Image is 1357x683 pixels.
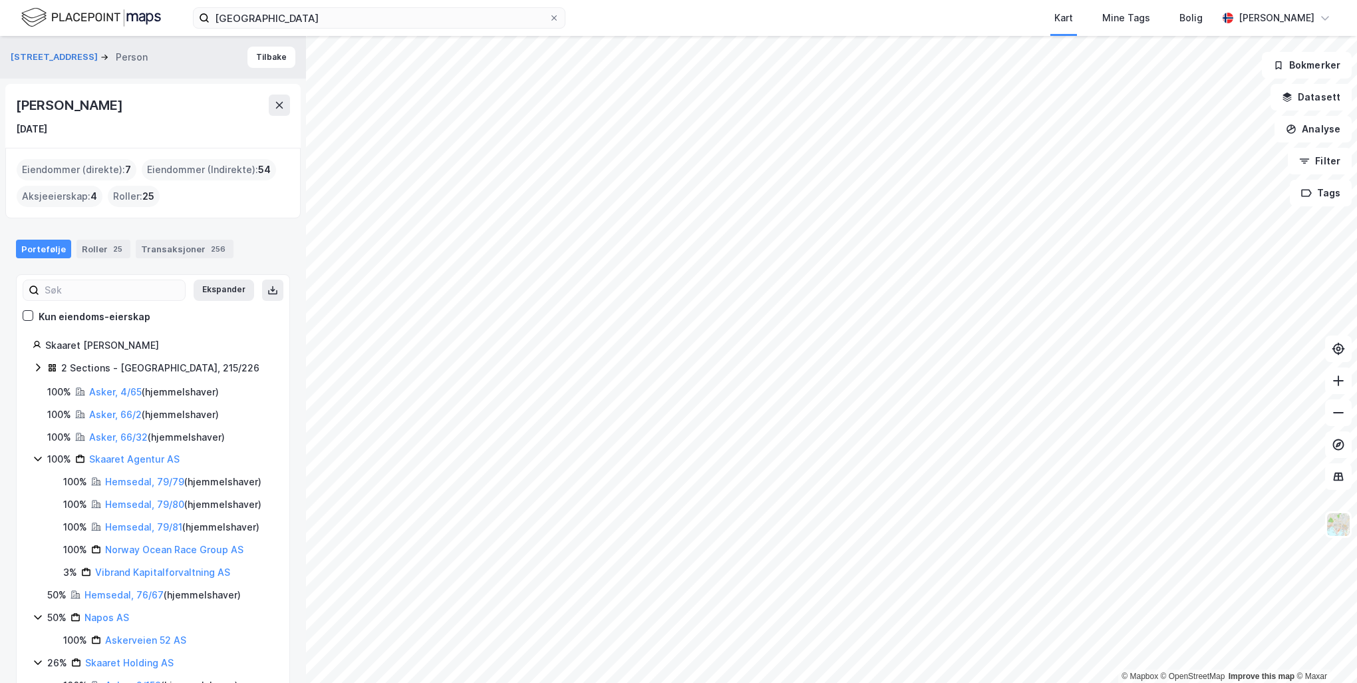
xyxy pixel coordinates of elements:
[39,309,150,325] div: Kun eiendoms-eierskap
[89,453,180,465] a: Skaaret Agentur AS
[105,521,182,533] a: Hemsedal, 79/81
[105,499,184,510] a: Hemsedal, 79/80
[89,429,225,445] div: ( hjemmelshaver )
[90,188,97,204] span: 4
[45,338,273,353] div: Skaaret [PERSON_NAME]
[210,8,549,28] input: Søk på adresse, matrikkel, gårdeiere, leietakere eller personer
[258,162,271,178] span: 54
[85,657,174,668] a: Skaaret Holding AS
[105,474,261,490] div: ( hjemmelshaver )
[125,162,131,178] span: 7
[63,632,87,648] div: 100%
[84,589,164,600] a: Hemsedal, 76/67
[63,565,77,580] div: 3%
[16,95,125,116] div: [PERSON_NAME]
[194,280,254,301] button: Ekspander
[1290,180,1352,206] button: Tags
[136,240,233,258] div: Transaksjoner
[1122,672,1158,681] a: Mapbox
[1290,619,1357,683] iframe: Chat Widget
[105,476,184,487] a: Hemsedal, 79/79
[47,407,71,423] div: 100%
[63,474,87,490] div: 100%
[1290,619,1357,683] div: Kontrollprogram for chat
[110,242,125,256] div: 25
[17,186,102,207] div: Aksjeeierskap :
[47,587,67,603] div: 50%
[63,497,87,513] div: 100%
[1102,10,1150,26] div: Mine Tags
[16,240,71,258] div: Portefølje
[76,240,130,258] div: Roller
[1179,10,1203,26] div: Bolig
[39,280,185,300] input: Søk
[47,451,71,467] div: 100%
[21,6,161,29] img: logo.f888ab2527a4732fd821a326f86c7f29.svg
[1326,512,1351,537] img: Z
[89,407,219,423] div: ( hjemmelshaver )
[63,542,87,558] div: 100%
[89,384,219,400] div: ( hjemmelshaver )
[108,186,160,207] div: Roller :
[1271,84,1352,111] button: Datasett
[47,610,67,626] div: 50%
[84,587,241,603] div: ( hjemmelshaver )
[1275,116,1352,142] button: Analyse
[89,431,148,443] a: Asker, 66/32
[105,519,259,535] div: ( hjemmelshaver )
[116,49,148,65] div: Person
[105,634,186,646] a: Askerveien 52 AS
[63,519,87,535] div: 100%
[1054,10,1073,26] div: Kart
[89,409,142,420] a: Asker, 66/2
[142,188,154,204] span: 25
[84,612,129,623] a: Napos AS
[208,242,228,256] div: 256
[1288,148,1352,174] button: Filter
[1262,52,1352,79] button: Bokmerker
[89,386,142,397] a: Asker, 4/65
[1161,672,1225,681] a: OpenStreetMap
[95,567,230,578] a: Vibrand Kapitalforvaltning AS
[142,159,276,180] div: Eiendommer (Indirekte) :
[11,51,100,64] button: [STREET_ADDRESS]
[1239,10,1314,26] div: [PERSON_NAME]
[47,384,71,400] div: 100%
[105,544,243,555] a: Norway Ocean Race Group AS
[17,159,136,180] div: Eiendommer (direkte) :
[47,429,71,445] div: 100%
[1229,672,1294,681] a: Improve this map
[105,497,261,513] div: ( hjemmelshaver )
[61,360,259,376] div: 2 Sections - [GEOGRAPHIC_DATA], 215/226
[16,121,47,137] div: [DATE]
[247,47,295,68] button: Tilbake
[47,655,67,671] div: 26%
